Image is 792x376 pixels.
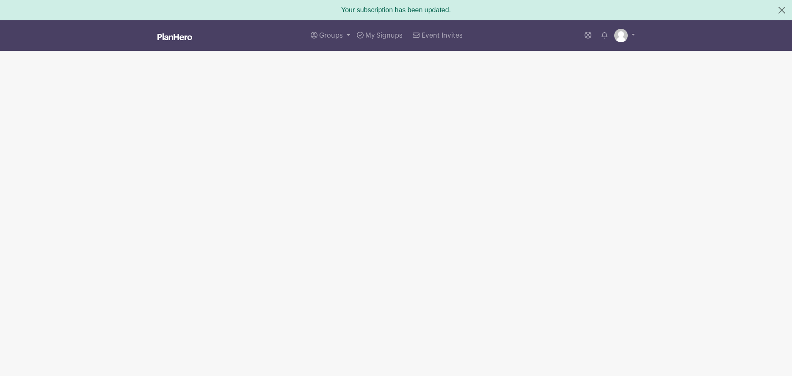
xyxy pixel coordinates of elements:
span: Groups [319,32,343,39]
a: Groups [307,20,353,51]
span: My Signups [365,32,403,39]
span: Event Invites [422,32,463,39]
img: logo_white-6c42ec7e38ccf1d336a20a19083b03d10ae64f83f12c07503d8b9e83406b4c7d.svg [157,33,192,40]
a: My Signups [353,20,406,51]
a: Event Invites [409,20,466,51]
img: default-ce2991bfa6775e67f084385cd625a349d9dcbb7a52a09fb2fda1e96e2d18dcdb.png [614,29,628,42]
